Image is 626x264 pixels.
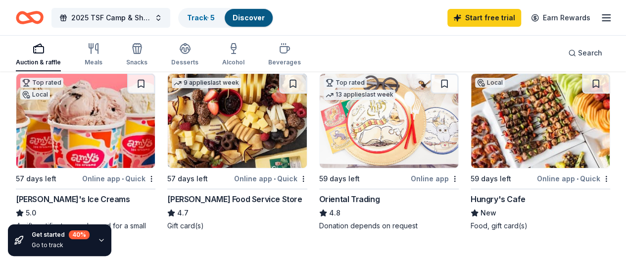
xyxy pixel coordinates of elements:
[26,207,36,219] span: 5.0
[32,241,90,249] div: Go to track
[475,78,505,88] div: Local
[167,221,307,231] div: Gift card(s)
[16,39,61,71] button: Auction & raffle
[85,39,102,71] button: Meals
[187,13,215,22] a: Track· 5
[537,172,610,185] div: Online app Quick
[324,78,367,88] div: Top rated
[16,6,44,29] a: Home
[222,39,244,71] button: Alcohol
[411,172,459,185] div: Online app
[268,39,301,71] button: Beverages
[69,230,90,239] div: 40 %
[16,73,155,241] a: Image for Amy's Ice CreamsTop ratedLocal57 days leftOnline app•Quick[PERSON_NAME]'s Ice Creams5.0...
[525,9,596,27] a: Earn Rewards
[51,8,170,28] button: 2025 TSF Camp & Showcase
[167,193,302,205] div: [PERSON_NAME] Food Service Store
[324,90,395,100] div: 13 applies last week
[320,74,458,168] img: Image for Oriental Trading
[167,73,307,231] a: Image for Gordon Food Service Store9 applieslast week57 days leftOnline app•Quick[PERSON_NAME] Fo...
[274,175,276,183] span: •
[481,207,496,219] span: New
[319,73,459,231] a: Image for Oriental TradingTop rated13 applieslast week59 days leftOnline appOriental Trading4.8Do...
[578,47,602,59] span: Search
[234,172,307,185] div: Online app Quick
[577,175,578,183] span: •
[560,43,610,63] button: Search
[16,173,56,185] div: 57 days left
[172,78,241,88] div: 9 applies last week
[319,173,360,185] div: 59 days left
[82,172,155,185] div: Online app Quick
[20,90,50,100] div: Local
[16,193,130,205] div: [PERSON_NAME]'s Ice Creams
[122,175,124,183] span: •
[471,74,610,168] img: Image for Hungry's Cafe
[471,193,526,205] div: Hungry's Cafe
[126,58,147,66] div: Snacks
[168,74,306,168] img: Image for Gordon Food Service Store
[16,58,61,66] div: Auction & raffle
[329,207,340,219] span: 4.8
[178,8,274,28] button: Track· 5Discover
[85,58,102,66] div: Meals
[16,74,155,168] img: Image for Amy's Ice Creams
[32,230,90,239] div: Get started
[20,78,63,88] div: Top rated
[471,173,511,185] div: 59 days left
[319,193,380,205] div: Oriental Trading
[167,173,208,185] div: 57 days left
[233,13,265,22] a: Discover
[71,12,150,24] span: 2025 TSF Camp & Showcase
[126,39,147,71] button: Snacks
[471,221,610,231] div: Food, gift card(s)
[222,58,244,66] div: Alcohol
[447,9,521,27] a: Start free trial
[319,221,459,231] div: Donation depends on request
[177,207,189,219] span: 4.7
[171,58,198,66] div: Desserts
[268,58,301,66] div: Beverages
[171,39,198,71] button: Desserts
[471,73,610,231] a: Image for Hungry's CafeLocal59 days leftOnline app•QuickHungry's CafeNewFood, gift card(s)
